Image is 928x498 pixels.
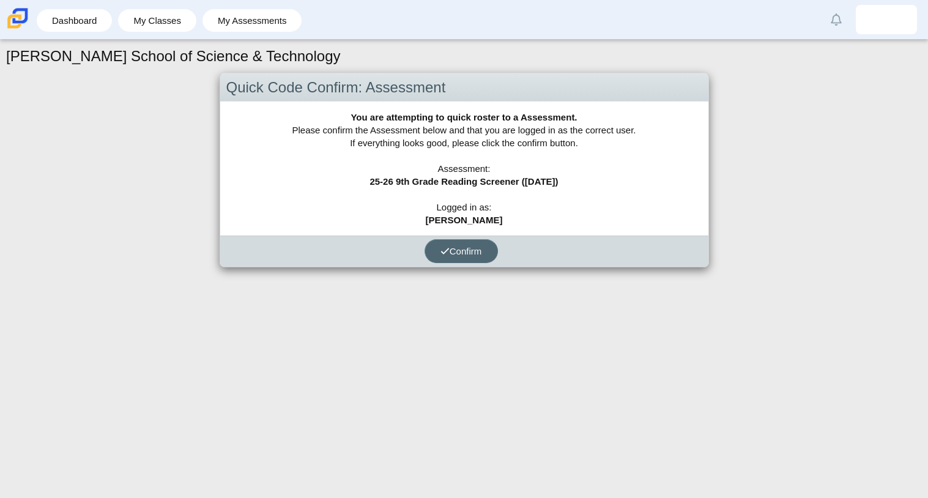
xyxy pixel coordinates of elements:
b: 25-26 9th Grade Reading Screener ([DATE]) [369,176,558,187]
div: Please confirm the Assessment below and that you are logged in as the correct user. If everything... [220,102,708,236]
a: Dashboard [43,9,106,32]
h1: [PERSON_NAME] School of Science & Technology [6,46,341,67]
a: ava.franco-rodrigu.mYKcd3 [856,5,917,34]
b: You are attempting to quick roster to a Assessment. [351,112,577,122]
a: My Classes [124,9,190,32]
button: Confirm [425,239,498,263]
a: Alerts [823,6,850,33]
span: Confirm [440,246,482,256]
div: Quick Code Confirm: Assessment [220,73,708,102]
img: Carmen School of Science & Technology [5,6,31,31]
a: My Assessments [209,9,296,32]
a: Carmen School of Science & Technology [5,23,31,33]
img: ava.franco-rodrigu.mYKcd3 [877,10,896,29]
b: [PERSON_NAME] [426,215,503,225]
